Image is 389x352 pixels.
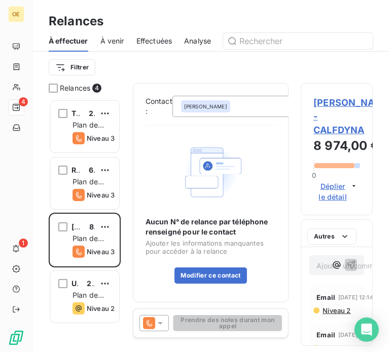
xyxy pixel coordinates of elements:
label: Contact : [146,96,172,116]
span: 8 974,00 € [89,222,127,231]
span: Niveau 2 [322,306,350,315]
span: Plan de relance Standard [73,177,104,206]
span: [DATE] 12:14 [338,294,373,300]
img: Logo LeanPay [8,330,24,346]
span: 62 448,30 € [89,166,132,174]
span: 2 354,45 € [87,279,126,288]
span: Plan de relance Standard [73,234,104,263]
span: Niveau 3 [87,134,115,142]
span: Email [316,293,335,301]
span: Plan de relance Standard [73,121,104,149]
h3: Relances [49,12,103,30]
span: Analyse [184,36,211,46]
button: Modifier ce contact [174,267,246,284]
span: Niveau 3 [87,191,115,199]
span: Ajouter les informations manquantes pour accéder à la relance [146,239,276,255]
span: Effectuées [136,36,172,46]
h3: 8 974,00 € [313,137,360,157]
span: Relances [60,83,90,93]
span: Email [316,331,335,339]
span: [PERSON_NAME] - CALFDYNA [313,96,360,137]
span: 1 [19,239,28,248]
button: Déplier le détail [313,180,360,203]
span: Déplier le détail [316,181,349,202]
input: Rechercher [223,33,373,49]
span: Niveau 2 [322,344,350,352]
span: [DATE] 12:06 [338,332,374,338]
span: Niveau 2 [87,304,115,312]
span: Niveau 3 [87,248,115,256]
span: [PERSON_NAME] [72,222,132,231]
div: grid [49,99,121,352]
span: 4 [92,84,101,93]
span: [PERSON_NAME] [184,103,227,110]
button: Autres [307,228,357,245]
span: Aucun N° de relance par téléphone renseigné pour le contact [146,217,276,237]
span: ROYAL CANIN SAS [72,166,136,174]
div: OE [8,6,24,22]
span: 0 [312,171,316,179]
button: Filtrer [49,59,95,75]
span: Plan de relance Standard [73,291,104,320]
span: À venir [100,36,124,46]
span: 21 329,00 € [89,109,131,118]
img: Empty state [179,140,243,205]
button: Prendre des notes durant mon appel [173,315,282,331]
div: Open Intercom Messenger [355,318,379,342]
span: 4 [19,97,28,106]
span: URCOOPA [72,279,107,288]
span: TROUWFARMA SA [72,109,136,118]
span: À effectuer [49,36,88,46]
